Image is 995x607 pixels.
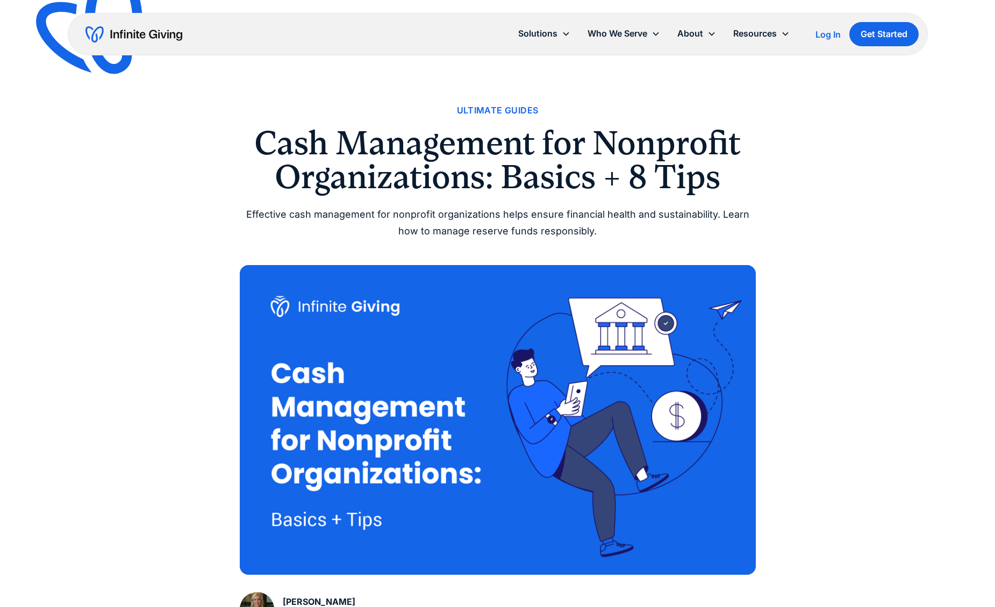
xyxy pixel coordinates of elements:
[240,126,756,194] h1: Cash Management for Nonprofit Organizations: Basics + 8 Tips
[815,30,841,39] div: Log In
[815,28,841,41] a: Log In
[733,26,777,41] div: Resources
[518,26,557,41] div: Solutions
[849,22,919,46] a: Get Started
[588,26,647,41] div: Who We Serve
[677,26,703,41] div: About
[457,103,539,118] a: Ultimate Guides
[240,206,756,239] div: Effective cash management for nonprofit organizations helps ensure financial health and sustainab...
